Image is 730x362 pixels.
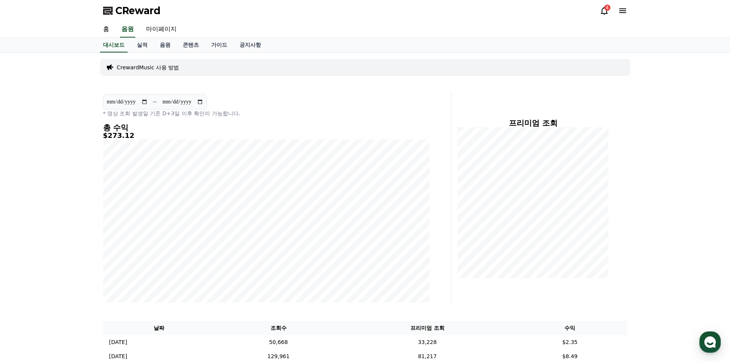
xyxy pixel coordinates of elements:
[103,110,430,117] p: * 영상 조회 발생일 기준 D+3일 이후 확인이 가능합니다.
[140,21,183,38] a: 마이페이지
[117,64,179,71] a: CrewardMusic 사용 방법
[513,321,627,335] th: 수익
[100,38,128,52] a: 대시보드
[115,5,161,17] span: CReward
[120,21,135,38] a: 음원
[118,254,128,260] span: 설정
[51,243,99,262] a: 대화
[233,38,267,52] a: 공지사항
[70,255,79,261] span: 대화
[342,335,513,349] td: 33,228
[205,38,233,52] a: 가이드
[342,321,513,335] th: 프리미엄 조회
[103,132,430,139] h5: $273.12
[153,97,157,106] p: ~
[103,123,430,132] h4: 총 수익
[513,335,627,349] td: $2.35
[2,243,51,262] a: 홈
[600,6,609,15] a: 4
[99,243,147,262] a: 설정
[604,5,610,11] div: 4
[103,321,215,335] th: 날짜
[109,338,127,346] p: [DATE]
[215,335,342,349] td: 50,668
[131,38,154,52] a: 실적
[215,321,342,335] th: 조회수
[24,254,29,260] span: 홈
[177,38,205,52] a: 콘텐츠
[458,119,609,127] h4: 프리미엄 조회
[154,38,177,52] a: 음원
[103,5,161,17] a: CReward
[97,21,115,38] a: 홈
[109,352,127,360] p: [DATE]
